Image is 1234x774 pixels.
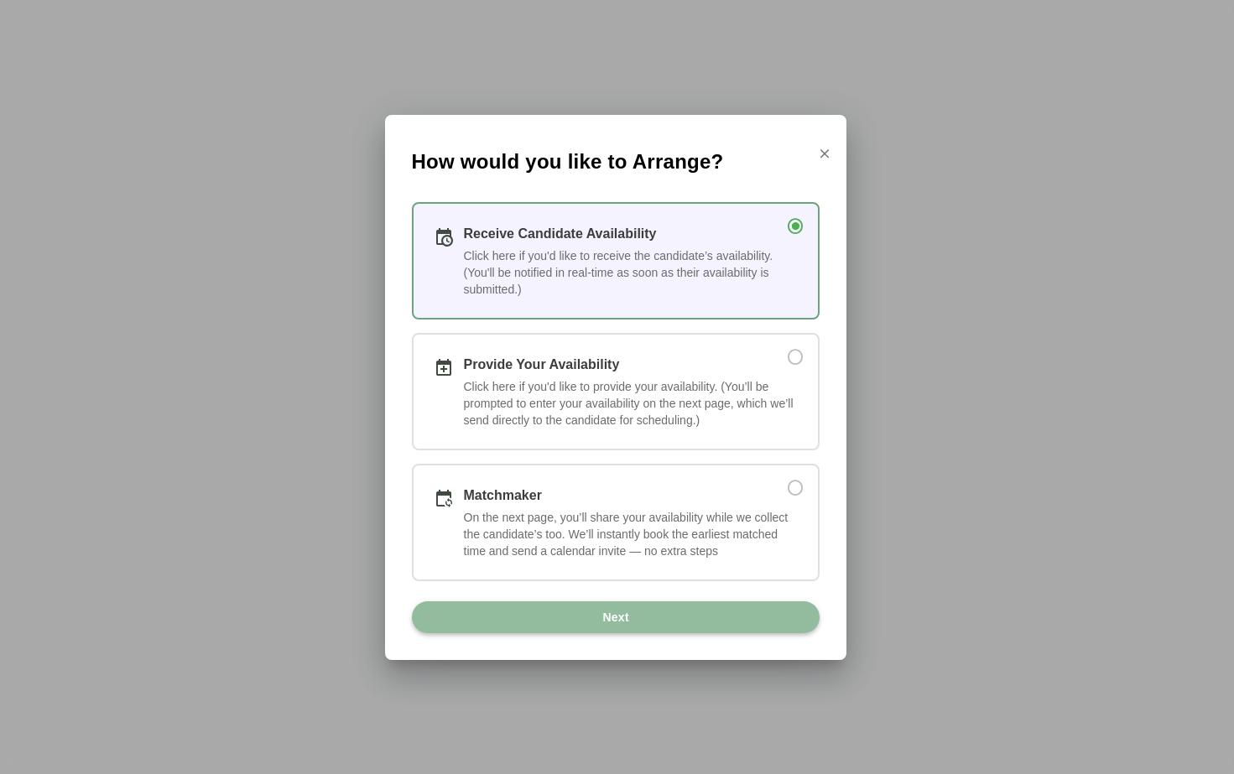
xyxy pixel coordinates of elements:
[464,355,764,375] div: Provide Your Availability
[464,378,798,429] div: Click here if you'd like to provide your availability. (You’ll be prompted to enter your availabi...
[601,601,629,633] span: Next
[464,486,764,506] div: Matchmaker
[412,148,724,175] span: How would you like to Arrange?
[412,601,820,633] button: Next
[464,509,798,559] div: On the next page, you’ll share your availability while we collect the candidate’s too. We’ll inst...
[464,224,798,244] div: Receive Candidate Availability
[464,247,798,298] div: Click here if you'd like to receive the candidate’s availability. (You'll be notified in real-tim...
